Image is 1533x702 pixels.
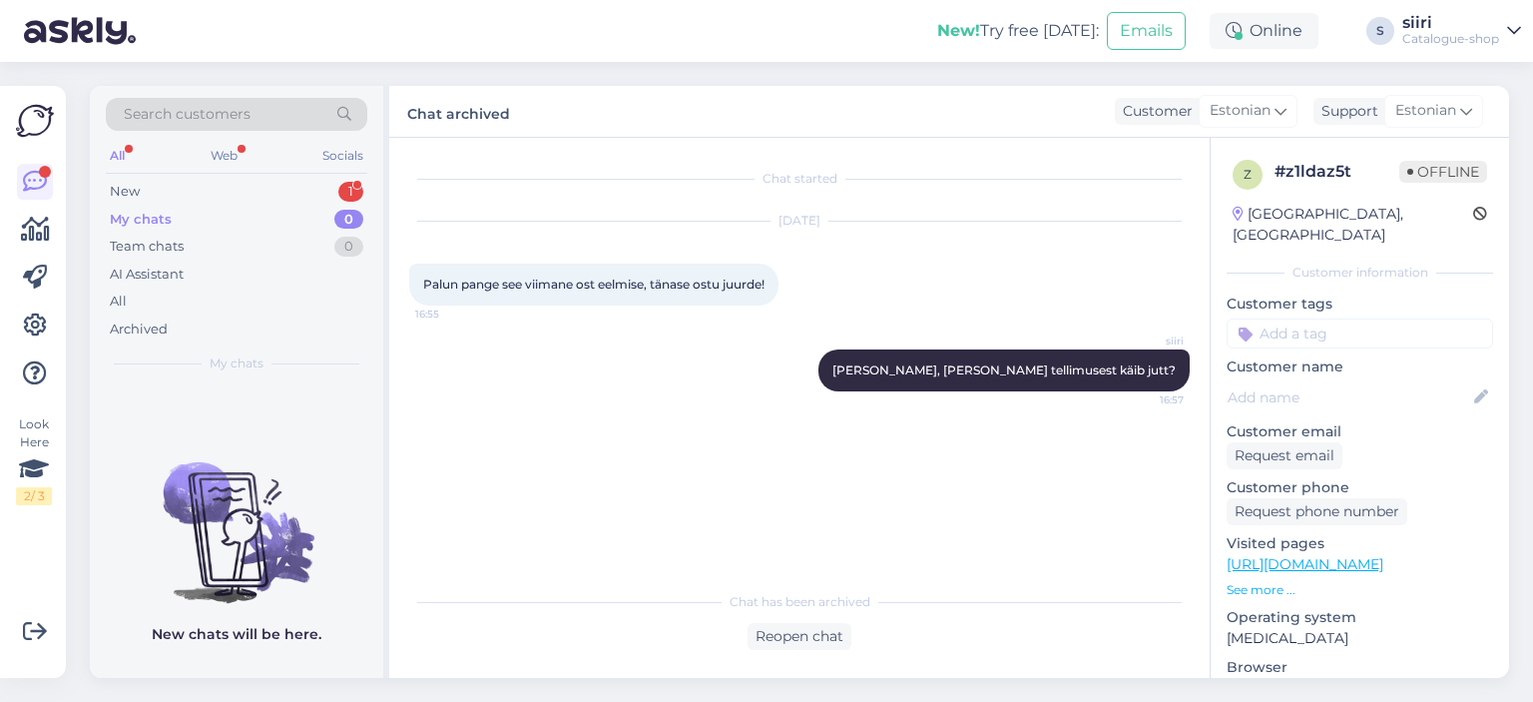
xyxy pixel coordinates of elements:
span: Offline [1399,161,1487,183]
input: Add name [1228,386,1470,408]
span: Estonian [1210,100,1271,122]
div: My chats [110,210,172,230]
div: AI Assistant [110,265,184,285]
div: Web [207,143,242,169]
div: All [106,143,129,169]
span: Chat has been archived [730,593,870,611]
p: Customer email [1227,421,1493,442]
div: Customer information [1227,264,1493,282]
p: [MEDICAL_DATA] [1227,628,1493,649]
a: [URL][DOMAIN_NAME] [1227,555,1383,573]
p: See more ... [1227,581,1493,599]
div: 0 [334,210,363,230]
img: Askly Logo [16,102,54,140]
span: Palun pange see viimane ost eelmise, tänase ostu juurde! [423,277,765,292]
p: Customer name [1227,356,1493,377]
p: Visited pages [1227,533,1493,554]
div: Catalogue-shop [1402,31,1499,47]
label: Chat archived [407,98,510,125]
p: Browser [1227,657,1493,678]
p: New chats will be here. [152,624,321,645]
span: Search customers [124,104,251,125]
span: siiri [1109,334,1184,349]
div: Chat started [409,170,1190,188]
p: Customer phone [1227,477,1493,498]
img: No chats [90,426,383,606]
div: [GEOGRAPHIC_DATA], [GEOGRAPHIC_DATA] [1233,204,1473,246]
div: New [110,182,140,202]
span: 16:57 [1109,392,1184,407]
div: Online [1210,13,1318,49]
div: S [1366,17,1394,45]
div: All [110,292,127,312]
div: Request email [1227,442,1342,469]
span: Estonian [1395,100,1456,122]
div: Request phone number [1227,498,1407,525]
div: Try free [DATE]: [937,19,1099,43]
button: Emails [1107,12,1186,50]
p: Customer tags [1227,294,1493,315]
input: Add a tag [1227,319,1493,349]
div: siiri [1402,15,1499,31]
div: # z1ldaz5t [1275,160,1399,184]
div: 1 [338,182,363,202]
div: Team chats [110,237,184,257]
span: [PERSON_NAME], [PERSON_NAME] tellimusest käib jutt? [832,362,1176,377]
div: Socials [318,143,367,169]
div: 0 [334,237,363,257]
div: Reopen chat [748,623,851,650]
div: Archived [110,320,168,340]
div: Support [1313,101,1378,122]
span: z [1244,167,1252,182]
div: Customer [1115,101,1193,122]
div: 2 / 3 [16,487,52,505]
div: Look Here [16,415,52,505]
b: New! [937,21,980,40]
span: 16:55 [415,307,490,322]
a: siiriCatalogue-shop [1402,15,1521,47]
span: My chats [210,354,263,372]
p: Operating system [1227,607,1493,628]
div: [DATE] [409,212,1190,230]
